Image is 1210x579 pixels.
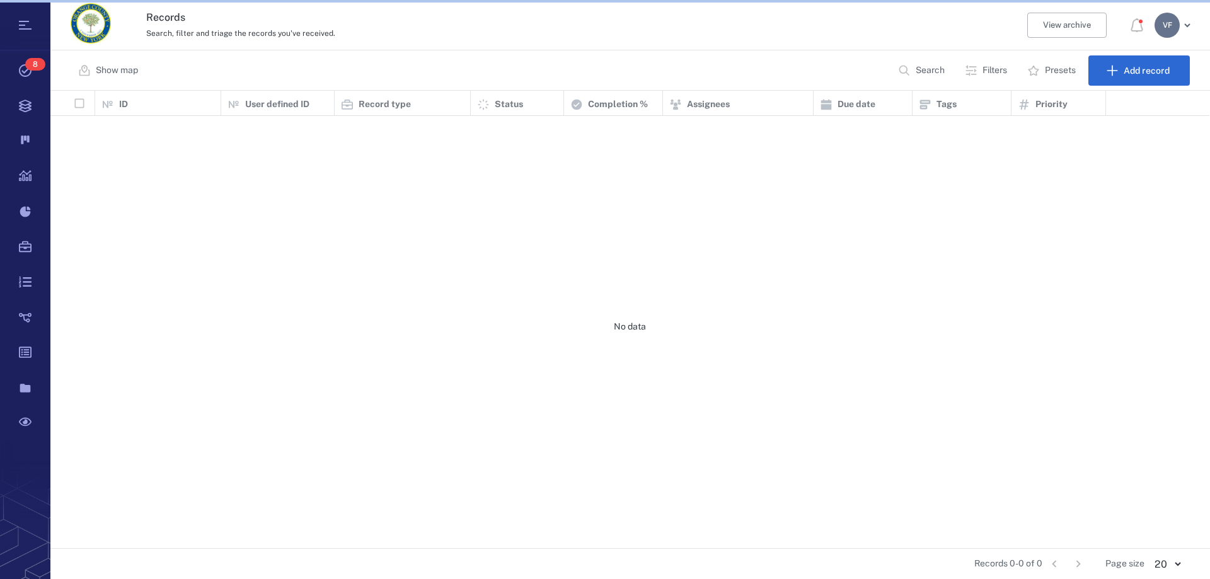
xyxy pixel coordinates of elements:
span: Page size [1105,558,1144,570]
p: Due date [838,98,875,111]
button: VF [1155,13,1195,38]
p: Filters [982,64,1007,77]
nav: pagination navigation [1042,554,1090,574]
p: Show map [96,64,138,77]
img: Orange County Planning Department logo [71,3,111,43]
div: V F [1155,13,1180,38]
p: Search [916,64,945,77]
div: 20 [1144,557,1190,571]
p: User defined ID [245,98,309,111]
p: Completion % [588,98,648,111]
button: Filters [957,55,1017,86]
button: Show map [71,55,148,86]
span: 8 [25,58,45,71]
a: Go home [71,3,111,48]
p: Assignees [687,98,730,111]
p: Priority [1035,98,1068,111]
span: Search, filter and triage the records you've received. [146,29,335,38]
button: Presets [1020,55,1086,86]
h3: Records [146,10,833,25]
button: View archive [1027,13,1107,38]
span: Records 0-0 of 0 [974,558,1042,570]
p: Record type [359,98,411,111]
p: Status [495,98,523,111]
div: No data [50,116,1209,538]
p: Presets [1045,64,1076,77]
p: Tags [936,98,957,111]
button: Add record [1088,55,1190,86]
p: ID [119,98,128,111]
button: Search [890,55,955,86]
